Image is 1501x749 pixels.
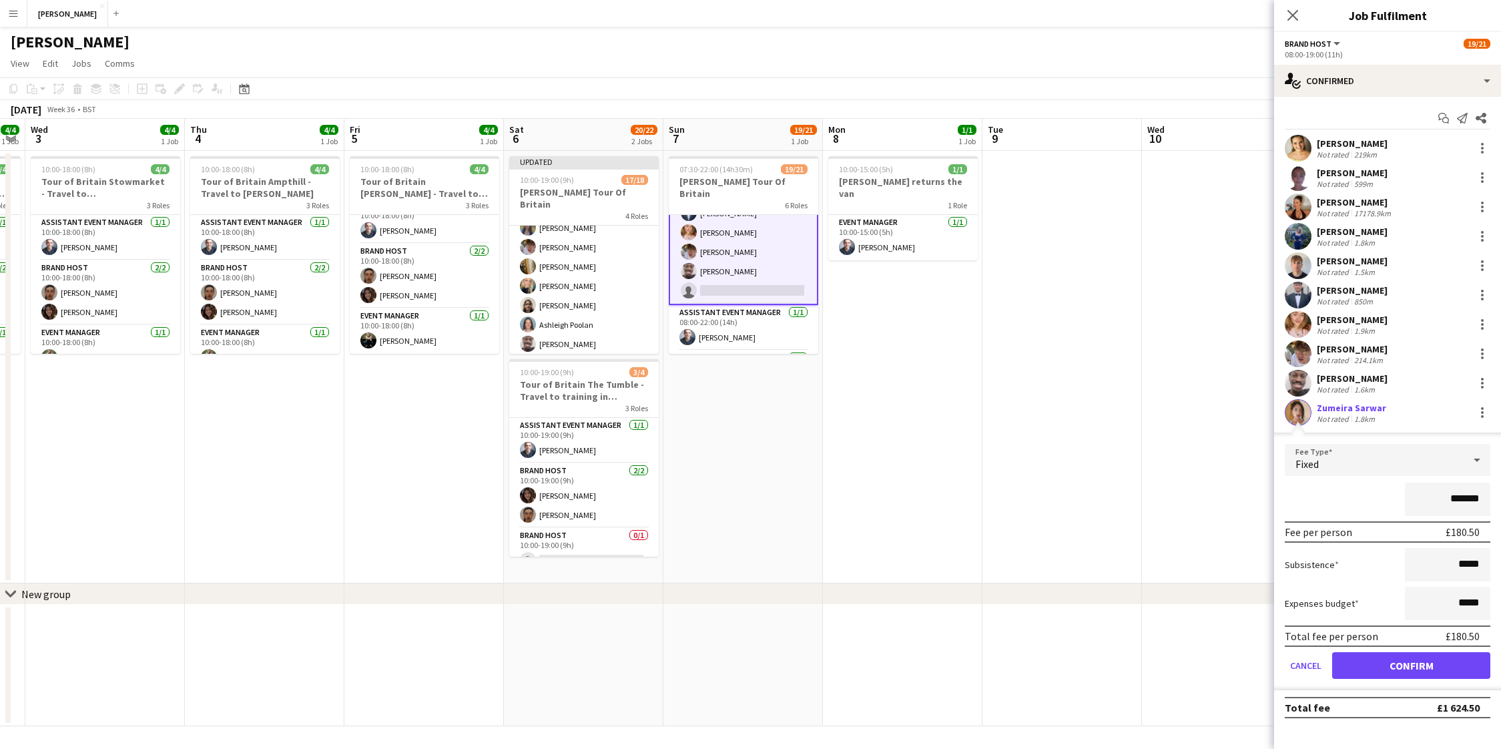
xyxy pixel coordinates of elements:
[669,350,818,396] app-card-role: Event Manager1/1
[509,156,659,167] div: Updated
[190,156,340,354] app-job-card: 10:00-18:00 (8h)4/4Tour of Britain Ampthill - Travel to [PERSON_NAME]3 RolesAssistant Event Manag...
[631,125,657,135] span: 20/22
[1317,355,1352,365] div: Not rated
[1317,267,1352,277] div: Not rated
[948,164,967,174] span: 1/1
[986,131,1003,146] span: 9
[629,367,648,377] span: 3/4
[1317,255,1388,267] div: [PERSON_NAME]
[320,136,338,146] div: 1 Job
[1437,701,1480,714] div: £1 624.50
[350,176,499,200] h3: Tour of Britain [PERSON_NAME] - Travel to The Tumble/[GEOGRAPHIC_DATA]
[1446,525,1480,539] div: £180.50
[520,175,574,185] span: 10:00-19:00 (9h)
[161,136,178,146] div: 1 Job
[479,125,498,135] span: 4/4
[1317,138,1388,150] div: [PERSON_NAME]
[11,57,29,69] span: View
[480,136,497,146] div: 1 Job
[828,215,978,260] app-card-role: Event Manager1/110:00-15:00 (5h)[PERSON_NAME]
[509,186,659,210] h3: [PERSON_NAME] Tour Of Britain
[669,123,685,136] span: Sun
[1285,525,1352,539] div: Fee per person
[320,125,338,135] span: 4/4
[1285,559,1339,571] label: Subsistence
[669,156,818,354] app-job-card: 07:30-22:00 (14h30m)19/21[PERSON_NAME] Tour Of Britain6 Roles[PERSON_NAME][PERSON_NAME][PERSON_NA...
[839,164,893,174] span: 10:00-15:00 (5h)
[37,55,63,72] a: Edit
[509,528,659,573] app-card-role: Brand Host0/110:00-19:00 (9h)
[11,32,129,52] h1: [PERSON_NAME]
[190,325,340,370] app-card-role: Event Manager1/110:00-18:00 (8h)[PERSON_NAME]
[21,587,71,601] div: New group
[5,55,35,72] a: View
[828,123,846,136] span: Mon
[781,164,808,174] span: 19/21
[350,123,360,136] span: Fri
[41,164,95,174] span: 10:00-18:00 (8h)
[1285,701,1330,714] div: Total fee
[99,55,140,72] a: Comms
[509,156,659,354] app-job-card: Updated10:00-19:00 (9h)17/18[PERSON_NAME] Tour Of Britain4 Roles[PERSON_NAME][PERSON_NAME][PERSON...
[520,367,574,377] span: 10:00-19:00 (9h)
[828,176,978,200] h3: [PERSON_NAME] returns the van
[1317,179,1352,189] div: Not rated
[350,198,499,244] app-card-role: Assistant Event Manager1/110:00-18:00 (8h)[PERSON_NAME]
[147,200,170,210] span: 3 Roles
[509,359,659,557] div: 10:00-19:00 (9h)3/4Tour of Britain The Tumble - Travel to training in [GEOGRAPHIC_DATA]3 RolesAss...
[669,176,818,200] h3: [PERSON_NAME] Tour Of Britain
[310,164,329,174] span: 4/4
[1352,238,1378,248] div: 1.8km
[1317,167,1388,179] div: [PERSON_NAME]
[1285,630,1378,643] div: Total fee per person
[190,215,340,260] app-card-role: Assistant Event Manager1/110:00-18:00 (8h)[PERSON_NAME]
[201,164,255,174] span: 10:00-18:00 (8h)
[958,125,976,135] span: 1/1
[44,104,77,114] span: Week 36
[791,136,816,146] div: 1 Job
[1317,296,1352,306] div: Not rated
[1446,630,1480,643] div: £180.50
[625,403,648,413] span: 3 Roles
[1317,343,1388,355] div: [PERSON_NAME]
[1285,39,1342,49] button: Brand Host
[190,176,340,200] h3: Tour of Britain Ampthill - Travel to [PERSON_NAME]
[31,260,180,325] app-card-role: Brand Host2/210:00-18:00 (8h)[PERSON_NAME][PERSON_NAME]
[1285,597,1359,609] label: Expenses budget
[509,418,659,463] app-card-role: Assistant Event Manager1/110:00-19:00 (9h)[PERSON_NAME]
[1,136,19,146] div: 1 Job
[1317,238,1352,248] div: Not rated
[1285,49,1490,59] div: 08:00-19:00 (11h)
[350,156,499,354] app-job-card: 10:00-18:00 (8h)4/4Tour of Britain [PERSON_NAME] - Travel to The Tumble/[GEOGRAPHIC_DATA]3 RolesA...
[29,131,48,146] span: 3
[190,123,207,136] span: Thu
[1317,150,1352,160] div: Not rated
[190,260,340,325] app-card-role: Brand Host2/210:00-18:00 (8h)[PERSON_NAME][PERSON_NAME]
[1274,7,1501,24] h3: Job Fulfilment
[667,131,685,146] span: 7
[631,136,657,146] div: 2 Jobs
[1352,150,1380,160] div: 219km
[31,156,180,354] div: 10:00-18:00 (8h)4/4Tour of Britain Stowmarket - Travel to [GEOGRAPHIC_DATA]3 RolesAssistant Event...
[1,125,19,135] span: 4/4
[1285,652,1327,679] button: Cancel
[27,1,108,27] button: [PERSON_NAME]
[1352,385,1378,395] div: 1.6km
[31,215,180,260] app-card-role: Assistant Event Manager1/110:00-18:00 (8h)[PERSON_NAME]
[160,125,179,135] span: 4/4
[509,379,659,403] h3: Tour of Britain The Tumble - Travel to training in [GEOGRAPHIC_DATA]
[1352,326,1378,336] div: 1.9km
[1317,314,1388,326] div: [PERSON_NAME]
[1317,226,1388,238] div: [PERSON_NAME]
[958,136,976,146] div: 1 Job
[1145,131,1165,146] span: 10
[466,200,489,210] span: 3 Roles
[31,123,48,136] span: Wed
[1274,65,1501,97] div: Confirmed
[66,55,97,72] a: Jobs
[826,131,846,146] span: 8
[1352,296,1376,306] div: 850m
[1332,652,1490,679] button: Confirm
